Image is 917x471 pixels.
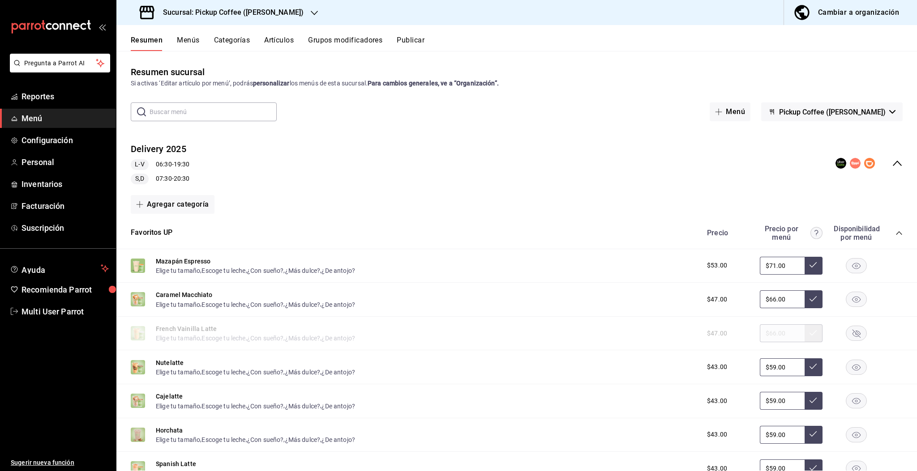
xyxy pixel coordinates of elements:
button: Menús [177,36,199,51]
button: Artículos [264,36,294,51]
strong: personalizar [253,80,290,87]
img: Preview [131,360,145,374]
button: ¿De antojo? [321,368,355,377]
span: Ayuda [21,263,97,274]
span: S,D [132,174,148,183]
span: Recomienda Parrot [21,284,109,296]
button: ¿Más dulce? [285,435,321,444]
button: Escoge tu leche [201,435,245,444]
div: Disponibilidad por menú [834,225,878,242]
span: Pickup Coffee ([PERSON_NAME]) [779,108,886,116]
span: Pregunta a Parrot AI [24,59,96,68]
button: ¿De antojo? [321,435,355,444]
button: Spanish Latte [156,459,196,468]
input: Sin ajuste [760,290,805,308]
input: Sin ajuste [760,358,805,376]
div: collapse-menu-row [116,136,917,191]
img: Preview [131,394,145,408]
a: Pregunta a Parrot AI [6,65,110,74]
button: ¿De antojo? [321,402,355,411]
button: ¿Más dulce? [285,266,321,275]
div: Resumen sucursal [131,65,205,79]
button: Elige tu tamaño [156,402,200,411]
div: Cambiar a organización [818,6,899,19]
button: Pickup Coffee ([PERSON_NAME]) [761,102,903,121]
button: collapse-category-row [896,229,903,237]
button: ¿Con sueño? [247,300,284,309]
img: Preview [131,292,145,306]
span: Sugerir nueva función [11,458,109,467]
span: Configuración [21,134,109,146]
button: Escoge tu leche [201,368,245,377]
div: Precio [698,229,755,237]
div: , , , , [156,367,355,377]
h3: Sucursal: Pickup Coffee ([PERSON_NAME]) [156,7,304,18]
span: Menú [21,112,109,124]
button: Categorías [214,36,250,51]
button: ¿Más dulce? [285,402,321,411]
button: ¿Más dulce? [285,368,321,377]
button: Pregunta a Parrot AI [10,54,110,72]
span: $43.00 [707,396,727,406]
div: Precio por menú [760,225,823,242]
button: ¿Con sueño? [247,266,284,275]
button: ¿De antojo? [321,300,355,309]
button: ¿Con sueño? [247,368,284,377]
span: L-V [131,160,148,169]
img: Preview [131,259,145,273]
button: Elige tu tamaño [156,266,200,275]
button: Resumen [131,36,163,51]
span: Personal [21,156,109,168]
input: Sin ajuste [760,392,805,410]
button: Escoge tu leche [201,402,245,411]
button: Publicar [397,36,424,51]
span: $43.00 [707,362,727,372]
button: Favoritos UP [131,228,172,238]
button: ¿Con sueño? [247,402,284,411]
input: Sin ajuste [760,257,805,275]
div: 06:30 - 19:30 [131,159,189,170]
img: Preview [131,428,145,442]
span: Suscripción [21,222,109,234]
input: Buscar menú [150,103,277,121]
button: Delivery 2025 [131,143,186,156]
div: , , , , [156,266,355,275]
button: ¿Más dulce? [285,300,321,309]
span: $43.00 [707,430,727,439]
div: , , , , [156,435,355,444]
button: Escoge tu leche [201,300,245,309]
div: Si activas ‘Editar artículo por menú’, podrás los menús de esta sucursal. [131,79,903,88]
button: Nutelatte [156,358,184,367]
button: Agregar categoría [131,195,214,214]
button: Horchata [156,426,183,435]
div: , , , , [156,401,355,410]
input: Sin ajuste [760,426,805,444]
button: ¿Con sueño? [247,435,284,444]
button: Grupos modificadores [308,36,382,51]
div: , , , , [156,299,355,309]
span: Multi User Parrot [21,306,109,318]
span: Inventarios [21,178,109,190]
span: $47.00 [707,295,727,304]
button: Elige tu tamaño [156,435,200,444]
div: 07:30 - 20:30 [131,174,189,184]
button: Escoge tu leche [201,266,245,275]
span: Facturación [21,200,109,212]
div: navigation tabs [131,36,917,51]
button: open_drawer_menu [99,23,106,30]
button: Menú [710,102,750,121]
button: Elige tu tamaño [156,300,200,309]
button: Elige tu tamaño [156,368,200,377]
button: Mazapán Espresso [156,257,210,266]
button: Cajelatte [156,392,183,401]
span: $53.00 [707,261,727,270]
button: Caramel Macchiato [156,290,213,299]
span: Reportes [21,90,109,102]
button: ¿De antojo? [321,266,355,275]
strong: Para cambios generales, ve a “Organización”. [368,80,499,87]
